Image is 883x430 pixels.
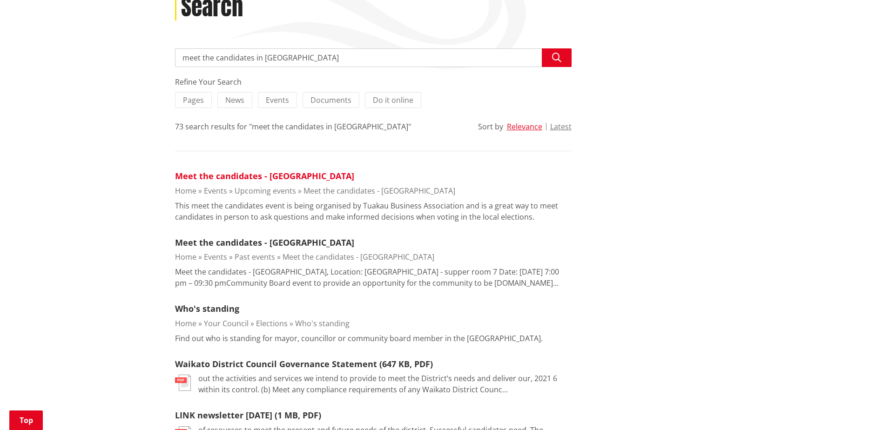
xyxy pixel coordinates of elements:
a: Who's standing [295,318,350,329]
img: document-pdf.svg [175,375,191,391]
a: Meet the candidates - [GEOGRAPHIC_DATA] [303,186,455,196]
p: Find out who is standing for mayor, councillor or community board member in the [GEOGRAPHIC_DATA]. [175,333,543,344]
a: Waikato District Council Governance Statement (647 KB, PDF) [175,358,433,370]
a: Meet the candidates - [GEOGRAPHIC_DATA] [175,170,354,181]
input: Search input [175,48,572,67]
span: Documents [310,95,351,105]
p: out the activities and services we intend to provide to meet the District’s needs and deliver our... [198,373,572,395]
p: This meet the candidates event is being organised by Tuakau Business Association and is a great w... [175,200,572,222]
div: Refine Your Search [175,76,572,87]
span: Pages [183,95,204,105]
button: Latest [550,122,572,131]
a: Events [204,186,227,196]
div: 73 search results for "meet the candidates in [GEOGRAPHIC_DATA]" [175,121,411,132]
a: Home [175,252,196,262]
a: Events [204,252,227,262]
p: Meet the candidates - [GEOGRAPHIC_DATA], Location: [GEOGRAPHIC_DATA] - supper room 7 Date: [DATE]... [175,266,572,289]
span: News [225,95,244,105]
iframe: Messenger Launcher [840,391,874,424]
a: Upcoming events [235,186,296,196]
span: Events [266,95,289,105]
a: Meet the candidates - [GEOGRAPHIC_DATA] [175,237,354,248]
a: Your Council [204,318,249,329]
div: Sort by [478,121,503,132]
a: Home [175,186,196,196]
a: LINK newsletter [DATE] (1 MB, PDF) [175,410,321,421]
button: Relevance [507,122,542,131]
a: Who's standing [175,303,239,314]
a: Home [175,318,196,329]
span: Do it online [373,95,413,105]
a: Top [9,410,43,430]
a: Elections [256,318,288,329]
a: Past events [235,252,275,262]
a: Meet the candidates - [GEOGRAPHIC_DATA] [283,252,434,262]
